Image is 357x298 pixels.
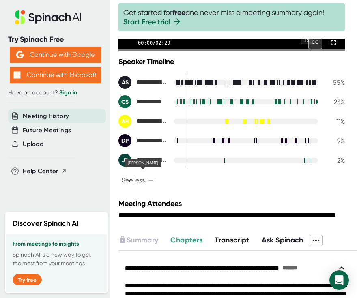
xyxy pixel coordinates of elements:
div: Open Intercom Messenger [329,270,349,290]
div: CC [308,35,322,49]
div: 23 % [325,98,345,106]
button: Transcript [215,235,249,246]
div: Upgrade to access [118,235,170,246]
button: Help Center [23,167,67,176]
button: Meeting History [23,111,69,121]
button: Future Meetings [23,126,71,135]
span: Get started for and never miss a meeting summary again! [123,8,340,26]
a: Sign in [59,89,77,96]
div: AH [118,115,131,128]
button: Continue with Microsoft [10,67,101,83]
span: Transcript [215,236,249,244]
p: Spinach AI is a new way to get the most from your meetings [13,251,100,268]
h2: Discover Spinach AI [13,218,79,229]
div: Aditi Sabharwal [118,76,167,89]
span: Ask Spinach [262,236,303,244]
div: Chan Sammy [118,95,167,108]
b: free [172,8,185,17]
div: AS [118,76,131,89]
button: Continue with Google [10,47,101,63]
span: − [148,177,153,184]
span: Help Center [23,167,58,176]
div: Try Spinach Free [8,35,102,44]
button: Upload [23,139,43,149]
div: 55 % [325,79,345,86]
div: 2 % [325,157,345,164]
div: Speaker Timeline [118,57,345,66]
div: CS [118,95,131,108]
div: DP [118,134,131,147]
button: Ask Spinach [262,235,303,246]
div: 00:00 / 02:29 [138,40,170,46]
div: JP [118,154,131,167]
a: Start Free trial [123,17,170,26]
button: Try free [13,274,42,285]
div: 9 % [325,137,345,145]
div: Have an account? [8,89,102,96]
div: 11 % [325,118,345,125]
span: Summary [127,236,158,244]
div: 1 x [301,37,312,44]
img: Aehbyd4JwY73AAAAAElFTkSuQmCC [16,51,24,58]
button: Chapters [170,235,202,246]
button: Summary [118,235,158,246]
div: Meeting Attendees [118,199,347,208]
button: See less− [118,173,157,187]
h3: From meetings to insights [13,241,100,247]
div: Daina Platais [118,134,167,147]
span: Chapters [170,236,202,244]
